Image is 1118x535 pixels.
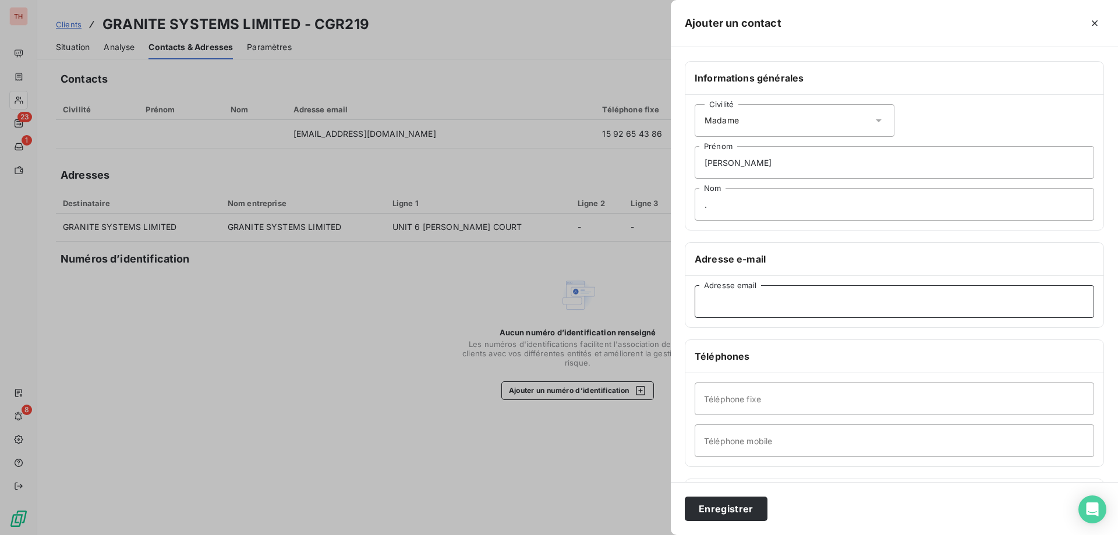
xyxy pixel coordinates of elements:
input: placeholder [695,285,1094,318]
span: Madame [705,115,739,126]
div: Open Intercom Messenger [1078,495,1106,523]
input: placeholder [695,188,1094,221]
input: placeholder [695,382,1094,415]
button: Enregistrer [685,497,767,521]
input: placeholder [695,146,1094,179]
h6: Adresse e-mail [695,252,1094,266]
h6: Informations générales [695,71,1094,85]
input: placeholder [695,424,1094,457]
h6: Téléphones [695,349,1094,363]
h5: Ajouter un contact [685,15,781,31]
